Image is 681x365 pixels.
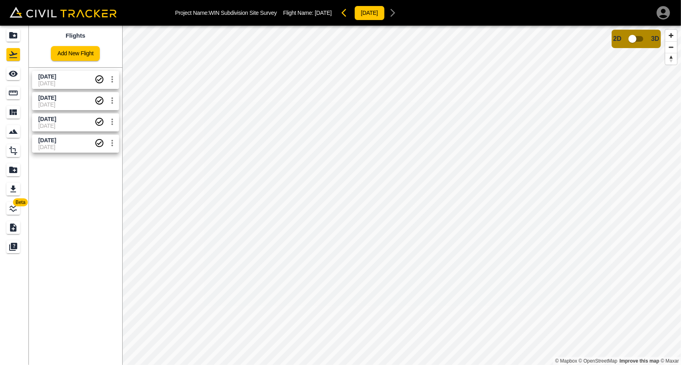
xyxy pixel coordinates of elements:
[620,358,659,364] a: Map feedback
[665,41,677,53] button: Zoom out
[613,35,621,42] span: 2D
[665,53,677,65] button: Reset bearing to north
[651,35,659,42] span: 3D
[175,10,277,16] p: Project Name: WIN Subdivision Site Survey
[579,358,618,364] a: OpenStreetMap
[665,30,677,41] button: Zoom in
[122,26,681,365] canvas: Map
[661,358,679,364] a: Maxar
[10,7,117,18] img: Civil Tracker
[555,358,577,364] a: Mapbox
[283,10,331,16] p: Flight Name:
[315,10,331,16] span: [DATE]
[354,6,385,20] button: [DATE]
